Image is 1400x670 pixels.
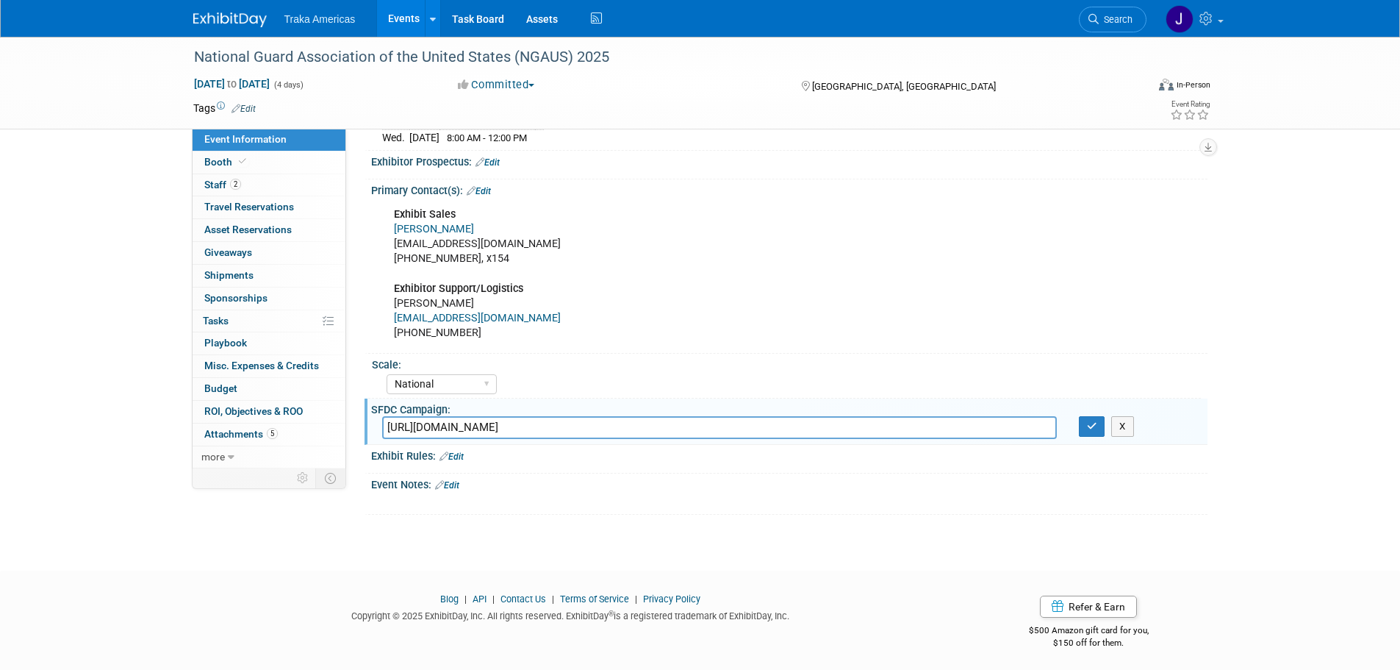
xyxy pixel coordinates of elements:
[461,594,470,605] span: |
[193,129,345,151] a: Event Information
[204,382,237,394] span: Budget
[489,594,498,605] span: |
[1111,416,1134,437] button: X
[204,246,252,258] span: Giveaways
[193,196,345,218] a: Travel Reservations
[435,480,459,491] a: Edit
[394,208,456,221] b: Exhibit Sales
[372,354,1201,372] div: Scale:
[631,594,641,605] span: |
[1176,79,1210,90] div: In-Person
[560,594,629,605] a: Terms of Service
[204,337,247,349] span: Playbook
[193,606,949,623] div: Copyright © 2025 ExhibitDay, Inc. All rights reserved. ExhibitDay is a registered trademark of Ex...
[467,186,491,196] a: Edit
[193,174,345,196] a: Staff2
[230,179,241,190] span: 2
[193,152,345,174] a: Booth
[193,101,256,115] td: Tags
[1040,596,1137,618] a: Refer & Earn
[447,132,527,143] span: 8:00 AM - 12:00 PM
[193,265,345,287] a: Shipments
[1060,76,1211,99] div: Event Format
[189,44,1124,71] div: National Guard Association of the United States (NGAUS) 2025
[394,312,561,324] a: [EMAIL_ADDRESS][DOMAIN_NAME]
[204,224,292,235] span: Asset Reservations
[382,129,409,145] td: Wed.
[371,474,1207,493] div: Event Notes:
[1170,101,1210,108] div: Event Rating
[453,77,540,93] button: Committed
[290,468,316,488] td: Personalize Event Tab Strip
[193,242,345,264] a: Giveaways
[1079,7,1146,32] a: Search
[193,219,345,241] a: Asset Reservations
[193,401,345,423] a: ROI, Objectives & ROO
[394,223,474,235] a: [PERSON_NAME]
[273,80,304,90] span: (4 days)
[204,292,268,304] span: Sponsorships
[371,445,1207,464] div: Exhibit Rules:
[193,13,267,27] img: ExhibitDay
[193,424,345,446] a: Attachments5
[609,610,614,618] sup: ®
[204,405,303,417] span: ROI, Objectives & ROO
[970,637,1207,649] div: $150 off for them.
[371,179,1207,199] div: Primary Contact(s):
[204,428,278,440] span: Attachments
[193,288,345,310] a: Sponsorships
[500,594,546,605] a: Contact Us
[267,428,278,439] span: 5
[315,468,345,488] td: Toggle Event Tabs
[371,399,1207,417] div: SFDC Campaign:
[204,360,319,371] span: Misc. Expenses & Credits
[204,201,294,213] span: Travel Reservations
[473,594,487,605] a: API
[204,133,287,145] span: Event Information
[193,355,345,377] a: Misc. Expenses & Credits
[475,157,500,168] a: Edit
[1159,79,1174,90] img: Format-Inperson.png
[1166,5,1193,33] img: Jamie Saenz
[201,451,225,463] span: more
[204,156,249,168] span: Booth
[812,81,996,92] span: [GEOGRAPHIC_DATA], [GEOGRAPHIC_DATA]
[548,594,558,605] span: |
[193,378,345,400] a: Budget
[394,282,523,295] b: Exhibitor Support/Logistics
[384,200,1046,348] div: [EMAIL_ADDRESS][DOMAIN_NAME] [PHONE_NUMBER], x154 [PERSON_NAME] [PHONE_NUMBER]
[439,452,464,462] a: Edit
[193,446,345,468] a: more
[193,332,345,354] a: Playbook
[204,179,241,190] span: Staff
[225,78,239,90] span: to
[203,315,229,327] span: Tasks
[239,157,246,165] i: Booth reservation complete
[193,310,345,332] a: Tasks
[231,104,256,114] a: Edit
[284,13,356,25] span: Traka Americas
[371,151,1207,170] div: Exhibitor Prospectus:
[1099,14,1132,25] span: Search
[440,594,459,605] a: Blog
[409,129,439,145] td: [DATE]
[970,615,1207,649] div: $500 Amazon gift card for you,
[193,77,270,90] span: [DATE] [DATE]
[204,269,254,281] span: Shipments
[643,594,700,605] a: Privacy Policy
